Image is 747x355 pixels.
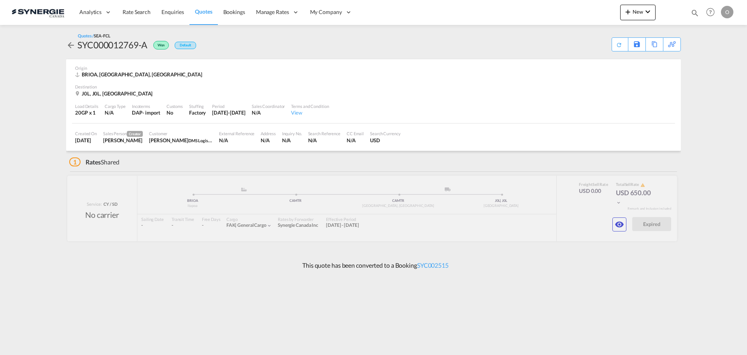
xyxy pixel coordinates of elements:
div: Customer [149,131,213,136]
div: icon-magnify [691,9,699,20]
div: DAP [132,109,142,116]
div: Inquiry No. [282,131,302,136]
span: Creator [127,131,143,137]
div: USD [370,137,401,144]
div: Default [175,42,196,49]
div: N/A [219,137,254,144]
p: This quote has been converted to a Booking [298,261,449,270]
span: BRIOA, [GEOGRAPHIC_DATA], [GEOGRAPHIC_DATA] [82,71,202,78]
div: Gael Vilsaint [103,137,143,144]
span: Analytics [79,8,102,16]
div: CC Email [347,131,364,136]
span: Rates [86,158,101,166]
div: O [721,6,733,18]
div: Search Currency [370,131,401,136]
span: My Company [310,8,342,16]
span: 1 [69,157,81,166]
span: Rate Search [123,9,151,15]
div: Save As Template [628,38,645,51]
button: icon-eye [612,217,626,231]
span: SEA-FCL [94,33,110,38]
div: Sales Coordinator [252,103,285,109]
div: icon-arrow-left [66,39,77,51]
div: Destination [75,84,672,90]
div: External Reference [219,131,254,136]
md-icon: icon-arrow-left [66,41,75,50]
div: Customs [167,103,183,109]
div: 26 Jun 2025 [75,137,97,144]
div: 26 Jul 2025 [212,109,245,116]
div: BRIOA, Itapoa, Asia Pacific [75,71,204,78]
span: Manage Rates [256,8,289,16]
div: Cargo Type [105,103,126,109]
span: Won [158,43,167,50]
div: Incoterms [132,103,160,109]
div: Factory Stuffing [189,109,206,116]
span: Bookings [223,9,245,15]
div: N/A [105,109,126,116]
div: Sales Person [103,131,143,137]
a: SYC002515 [417,261,449,269]
div: N/A [261,137,275,144]
div: Address [261,131,275,136]
div: Load Details [75,103,98,109]
div: Origin [75,65,672,71]
md-icon: icon-chevron-down [643,7,652,16]
div: N/A [308,137,340,144]
span: New [623,9,652,15]
div: Created On [75,131,97,136]
div: N/A [252,109,285,116]
md-icon: icon-eye [615,220,624,229]
div: N/A [282,137,302,144]
md-icon: icon-plus 400-fg [623,7,633,16]
span: Enquiries [161,9,184,15]
div: Help [704,5,721,19]
div: Quotes /SEA-FCL [78,33,110,39]
div: Shared [69,158,119,166]
img: 1f56c880d42311ef80fc7dca854c8e59.png [12,4,64,21]
div: Terms and Condition [291,103,329,109]
div: View [291,109,329,116]
button: icon-plus 400-fgNewicon-chevron-down [620,5,656,20]
div: 20GP x 1 [75,109,98,116]
div: N/A [347,137,364,144]
div: Search Reference [308,131,340,136]
div: Andre Ferreira [149,137,213,144]
div: No [167,109,183,116]
div: J0L, J0L, Canada [75,90,154,97]
div: Won [147,39,171,51]
div: - import [142,109,160,116]
div: SYC000012769-A [77,39,147,51]
md-icon: icon-refresh [616,42,622,48]
span: DMS Logistics [188,137,215,143]
div: Period [212,103,245,109]
div: Quote PDF is not available at this time [616,38,624,48]
div: Stuffing [189,103,206,109]
span: Help [704,5,717,19]
span: Quotes [195,8,212,15]
md-icon: icon-magnify [691,9,699,17]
